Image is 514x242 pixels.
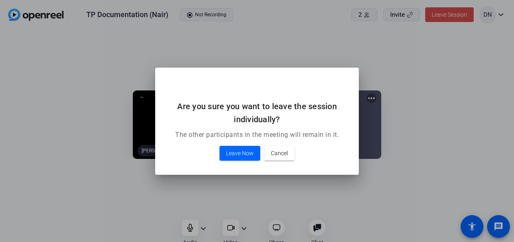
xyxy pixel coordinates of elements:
span: Leave Now [226,148,254,158]
button: Cancel [264,146,294,161]
span: Cancel [271,148,288,158]
button: Leave Now [220,146,260,161]
h2: Are you sure you want to leave the session individually? [165,100,349,126]
p: The other participants in the meeting will remain in it. [165,130,349,140]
